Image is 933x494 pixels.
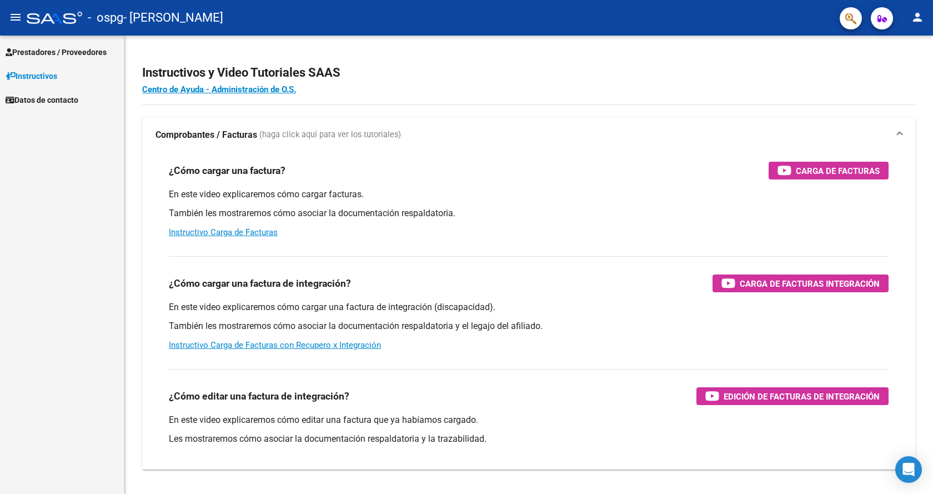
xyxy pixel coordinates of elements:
[9,11,22,24] mat-icon: menu
[142,84,296,94] a: Centro de Ayuda - Administración de O.S.
[142,62,915,83] h2: Instructivos y Video Tutoriales SAAS
[142,153,915,470] div: Comprobantes / Facturas (haga click aquí para ver los tutoriales)
[696,387,889,405] button: Edición de Facturas de integración
[169,433,889,445] p: Les mostraremos cómo asociar la documentación respaldatoria y la trazabilidad.
[123,6,223,30] span: - [PERSON_NAME]
[169,188,889,201] p: En este video explicaremos cómo cargar facturas.
[6,94,78,106] span: Datos de contacto
[724,390,880,403] span: Edición de Facturas de integración
[796,164,880,178] span: Carga de Facturas
[259,129,401,141] span: (haga click aquí para ver los tutoriales)
[169,207,889,219] p: También les mostraremos cómo asociar la documentación respaldatoria.
[88,6,123,30] span: - ospg
[6,70,57,82] span: Instructivos
[169,301,889,313] p: En este video explicaremos cómo cargar una factura de integración (discapacidad).
[169,227,278,237] a: Instructivo Carga de Facturas
[713,275,889,292] button: Carga de Facturas Integración
[169,163,285,178] h3: ¿Cómo cargar una factura?
[169,276,351,291] h3: ¿Cómo cargar una factura de integración?
[6,46,107,58] span: Prestadores / Proveedores
[895,456,922,483] div: Open Intercom Messenger
[142,117,915,153] mat-expansion-panel-header: Comprobantes / Facturas (haga click aquí para ver los tutoriales)
[911,11,924,24] mat-icon: person
[155,129,257,141] strong: Comprobantes / Facturas
[769,162,889,179] button: Carga de Facturas
[169,320,889,332] p: También les mostraremos cómo asociar la documentación respaldatoria y el legajo del afiliado.
[740,277,880,291] span: Carga de Facturas Integración
[169,414,889,426] p: En este video explicaremos cómo editar una factura que ya habíamos cargado.
[169,340,381,350] a: Instructivo Carga de Facturas con Recupero x Integración
[169,388,349,404] h3: ¿Cómo editar una factura de integración?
